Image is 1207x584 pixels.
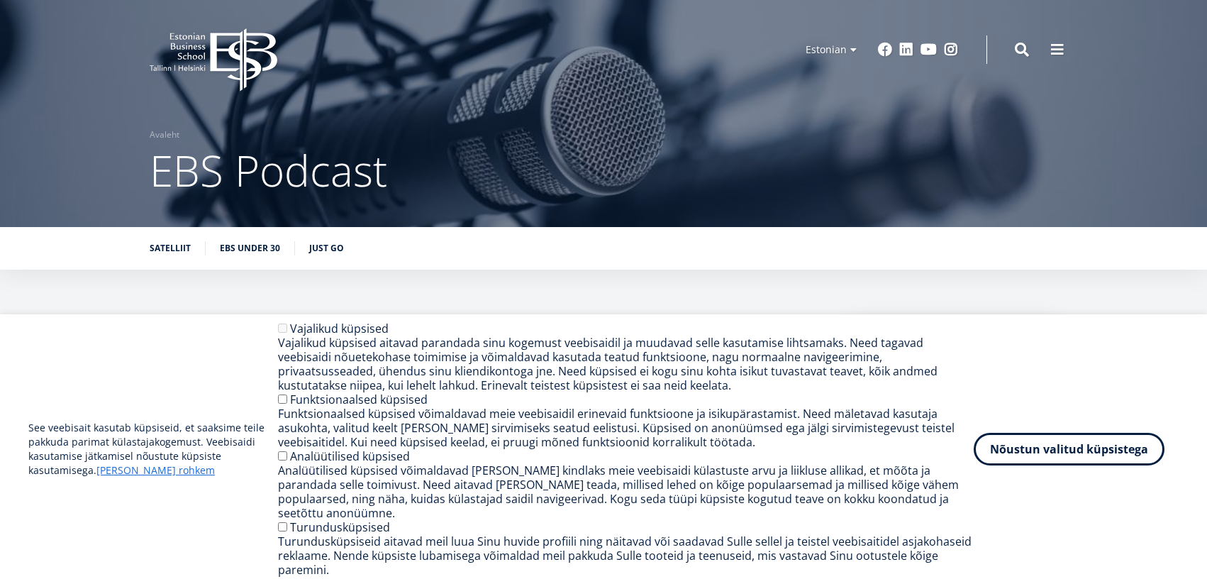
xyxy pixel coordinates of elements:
[278,336,974,392] div: Vajalikud küpsised aitavad parandada sinu kogemust veebisaidil ja muudavad selle kasutamise lihts...
[150,241,191,255] a: Satelliit
[150,128,179,142] a: Avaleht
[290,519,390,535] label: Turundusküpsised
[290,321,389,336] label: Vajalikud küpsised
[220,241,280,255] a: EBS under 30
[944,43,958,57] a: Instagram
[899,43,913,57] a: Linkedin
[28,421,278,478] p: See veebisait kasutab küpsiseid, et saaksime teile pakkuda parimat külastajakogemust. Veebisaidi ...
[290,392,428,407] label: Funktsionaalsed küpsised
[920,43,937,57] a: Youtube
[278,463,974,520] div: Analüütilised küpsised võimaldavad [PERSON_NAME] kindlaks meie veebisaidi külastuste arvu ja liik...
[278,534,974,577] div: Turundusküpsiseid aitavad meil luua Sinu huvide profiili ning näitavad või saadavad Sulle sellel ...
[278,407,974,449] div: Funktsionaalsed küpsised võimaldavad meie veebisaidil erinevaid funktsioone ja isikupärastamist. ...
[290,448,410,464] label: Analüütilised küpsised
[878,43,892,57] a: Facebook
[974,433,1164,465] button: Nõustun valitud küpsistega
[150,141,387,199] span: EBS Podcast
[96,463,215,478] a: [PERSON_NAME] rohkem
[309,241,344,255] a: Just Go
